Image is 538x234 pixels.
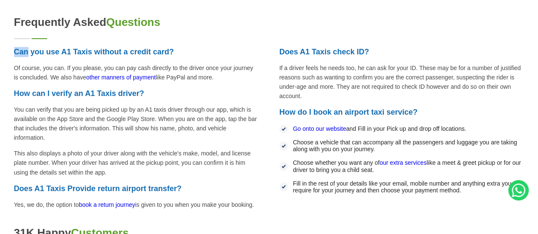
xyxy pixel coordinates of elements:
p: You can verify that you are being picked up by an A1 taxis driver through our app, which is avail... [14,105,259,142]
h3: How can I verify an A1 Taxis driver? [14,88,259,99]
h3: Can you use A1 Taxis without a credit card? [14,47,259,57]
p: This also displays a photo of your driver along with the vehicle's make, model, and license plate... [14,149,259,177]
li: Choose whether you want any of like a meet & greet pickup or for our driver to bring you a child ... [279,158,524,175]
li: and Fill in your Pick up and drop off locations. [279,124,524,134]
a: book a return journey [79,201,135,208]
h3: How do I book an airport taxi service? [279,107,524,117]
p: If a driver feels he needs too, he can ask for your ID. These may be for a number of justified re... [279,63,524,101]
span: Questions [106,16,160,28]
p: Yes, we do, the option to is given to you when you make your booking. [14,200,259,209]
a: Go onto our website [293,125,346,132]
h2: Frequently Asked [14,16,524,29]
h3: Does A1 Taxis check ID? [279,47,524,57]
li: Choose a vehicle that can accompany all the passengers and luggage you are taking along with you ... [279,137,524,154]
a: our extra services [379,159,426,166]
li: Fill in the rest of your details like your email, mobile number and anything extra you require fo... [279,178,524,195]
a: other manners of payment [86,74,156,81]
p: Of course, you can. If you please, you can pay cash directly to the driver once your journey is c... [14,63,259,82]
h3: Does A1 Taxis Provide return airport transfer? [14,183,259,193]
